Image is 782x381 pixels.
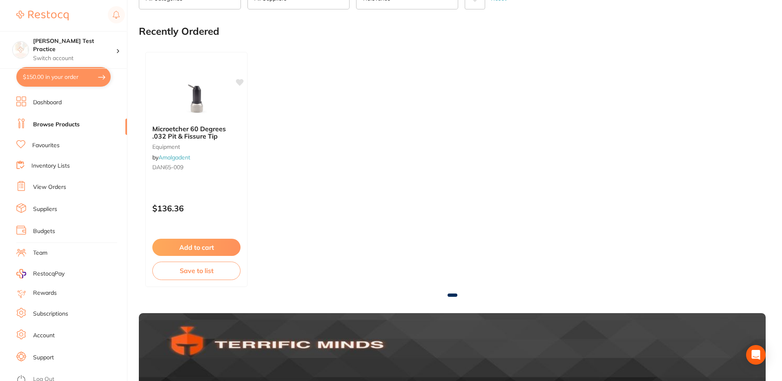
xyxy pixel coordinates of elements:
[33,249,47,257] a: Team
[158,154,190,161] a: Amalgadent
[152,125,241,140] b: Microetcher 60 Degrees .032 Pit & Fissure Tip
[33,37,116,53] h4: Nitheesh Test Practice
[16,269,26,278] img: RestocqPay
[33,205,57,213] a: Suppliers
[139,26,219,37] h2: Recently Ordered
[16,269,65,278] a: RestocqPay
[33,99,62,107] a: Dashboard
[16,67,111,87] button: $150.00 in your order
[33,332,55,340] a: Account
[13,42,29,58] img: Nitheesh Test Practice
[152,262,241,280] button: Save to list
[170,78,223,119] img: Microetcher 60 Degrees .032 Pit & Fissure Tip
[152,164,241,170] small: DAN65-009
[152,204,241,213] p: $136.36
[33,121,80,129] a: Browse Products
[152,239,241,256] button: Add to cart
[33,354,54,362] a: Support
[33,227,55,235] a: Budgets
[31,162,70,170] a: Inventory Lists
[32,141,60,150] a: Favourites
[33,289,57,297] a: Rewards
[152,154,190,161] span: by
[33,54,116,63] p: Switch account
[16,6,69,25] a: Restocq Logo
[16,11,69,20] img: Restocq Logo
[746,345,766,365] div: Open Intercom Messenger
[33,183,66,191] a: View Orders
[33,270,65,278] span: RestocqPay
[152,143,241,150] small: equipment
[33,310,68,318] a: Subscriptions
